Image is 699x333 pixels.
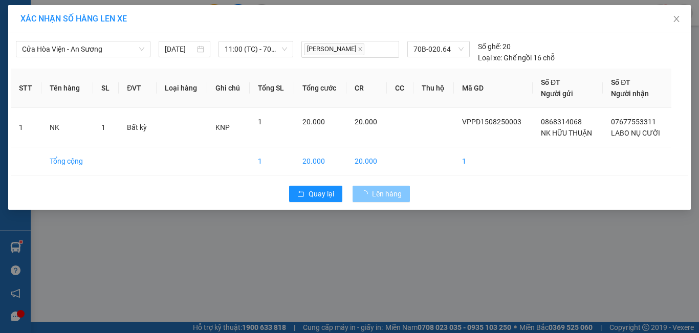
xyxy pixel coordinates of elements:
[101,123,105,131] span: 1
[4,6,49,51] img: logo
[11,69,41,108] th: STT
[81,31,141,43] span: 01 Võ Văn Truyện, KP.1, Phường 2
[478,52,555,63] div: Ghế ngồi 16 chỗ
[611,129,660,137] span: LABO NỤ CƯỜI
[355,118,377,126] span: 20.000
[302,118,325,126] span: 20.000
[611,118,656,126] span: 07677553311
[413,69,454,108] th: Thu hộ
[478,52,502,63] span: Loại xe:
[541,129,592,137] span: NK HỮU THUẬN
[51,65,107,73] span: VPPD1508250003
[294,147,346,175] td: 20.000
[250,69,294,108] th: Tổng SL
[165,43,194,55] input: 15/08/2025
[250,147,294,175] td: 1
[3,74,62,80] span: In ngày:
[23,74,62,80] span: 11:42:34 [DATE]
[119,108,157,147] td: Bất kỳ
[372,188,402,199] span: Lên hàng
[611,78,630,86] span: Số ĐT
[462,118,521,126] span: VPPD1508250003
[119,69,157,108] th: ĐVT
[413,41,464,57] span: 70B-020.64
[541,78,560,86] span: Số ĐT
[361,190,372,197] span: loading
[207,69,250,108] th: Ghi chú
[346,69,387,108] th: CR
[662,5,691,34] button: Close
[258,118,262,126] span: 1
[478,41,501,52] span: Số ghế:
[81,16,138,29] span: Bến xe [GEOGRAPHIC_DATA]
[11,108,41,147] td: 1
[309,188,334,199] span: Quay lại
[478,41,511,52] div: 20
[672,15,681,23] span: close
[22,41,144,57] span: Cửa Hòa Viện - An Sương
[20,14,127,24] span: XÁC NHẬN SỐ HÀNG LÊN XE
[611,90,649,98] span: Người nhận
[81,6,140,14] strong: ĐỒNG PHƯỚC
[225,41,288,57] span: 11:00 (TC) - 70B-020.64
[41,147,93,175] td: Tổng cộng
[346,147,387,175] td: 20.000
[3,66,107,72] span: [PERSON_NAME]:
[294,69,346,108] th: Tổng cước
[353,186,410,202] button: Lên hàng
[81,46,125,52] span: Hotline: 19001152
[297,190,304,198] span: rollback
[215,123,230,131] span: KNP
[289,186,342,202] button: rollbackQuay lại
[28,55,125,63] span: -----------------------------------------
[358,47,363,52] span: close
[41,69,93,108] th: Tên hàng
[304,43,364,55] span: [PERSON_NAME]
[387,69,413,108] th: CC
[454,69,533,108] th: Mã GD
[41,108,93,147] td: NK
[93,69,119,108] th: SL
[157,69,207,108] th: Loại hàng
[454,147,533,175] td: 1
[541,118,582,126] span: 0868314068
[541,90,573,98] span: Người gửi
